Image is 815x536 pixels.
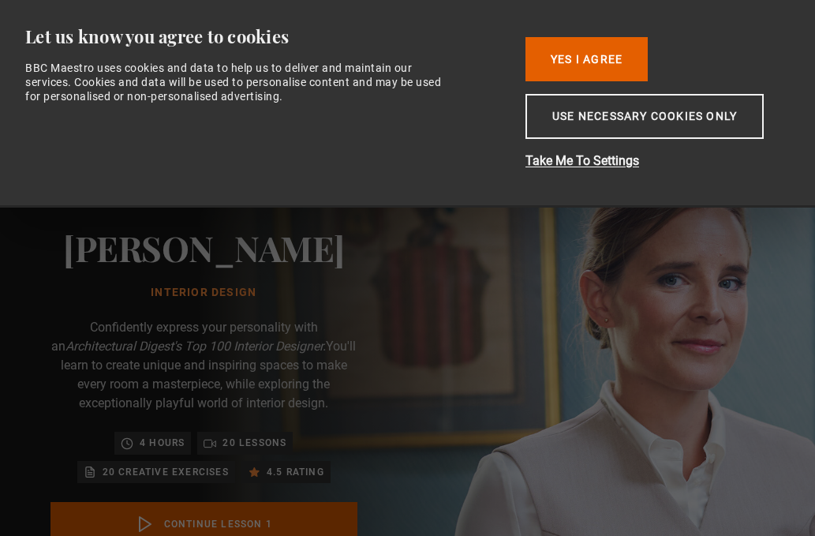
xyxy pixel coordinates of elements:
button: Yes I Agree [525,37,648,81]
p: 4 hours [140,435,185,451]
button: Take Me To Settings [525,152,778,171]
div: Let us know you agree to cookies [25,25,501,48]
button: Use necessary cookies only [525,94,764,139]
div: BBC Maestro uses cookies and data to help us to deliver and maintain our services. Cookies and da... [25,61,454,104]
i: Architectural Digest's Top 100 Interior Designer. [65,339,326,354]
p: Confidently express your personality with an You'll learn to create unique and inspiring spaces t... [50,318,357,413]
p: 20 lessons [222,435,286,451]
p: 4.5 rating [267,464,324,480]
h1: Interior Design [50,287,357,299]
h2: [PERSON_NAME] [50,227,357,268]
p: 20 creative exercises [103,464,229,480]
